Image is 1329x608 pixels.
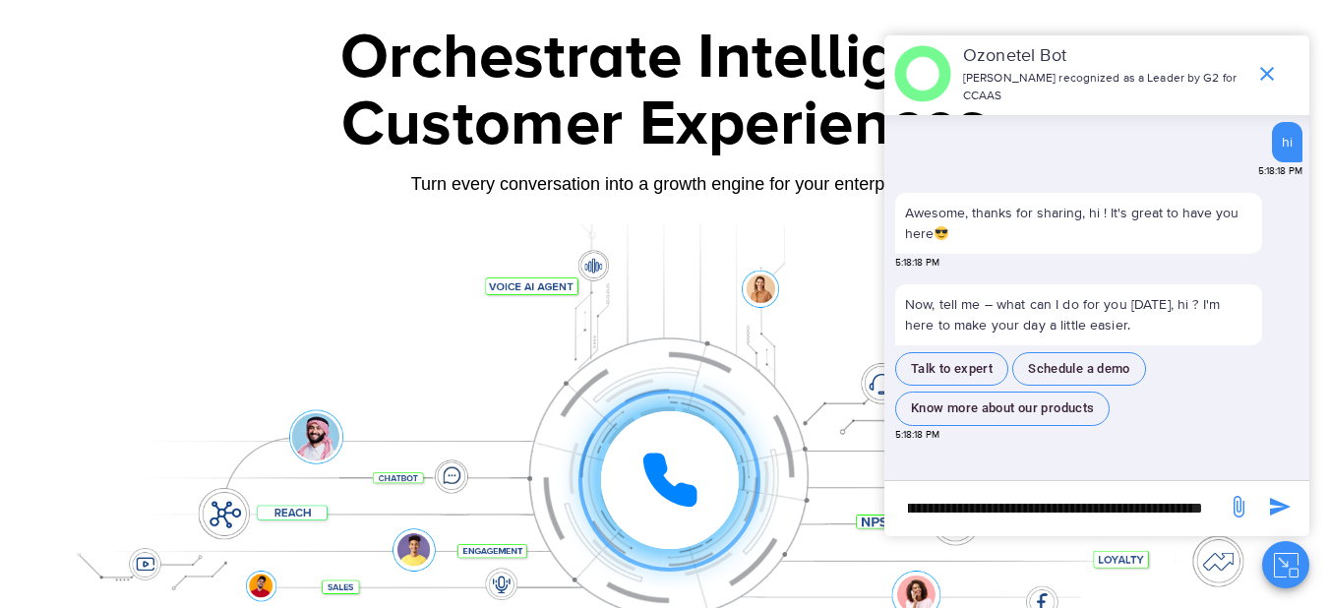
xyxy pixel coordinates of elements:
[895,352,1008,387] button: Talk to expert
[895,284,1262,345] p: Now, tell me – what can I do for you [DATE], hi ? I'm here to make your day a little easier.
[1012,352,1146,387] button: Schedule a demo
[905,203,1252,244] p: Awesome, thanks for sharing, hi ! It's great to have you here
[50,78,1280,172] div: Customer Experiences
[963,43,1245,70] p: Ozonetel Bot
[894,491,1217,526] div: new-msg-input
[1262,541,1309,588] button: Close chat
[50,27,1280,90] div: Orchestrate Intelligent
[935,226,948,240] img: 😎
[963,70,1245,105] p: [PERSON_NAME] recognized as a Leader by G2 for CCAAS
[50,173,1280,195] div: Turn every conversation into a growth engine for your enterprise.
[1258,164,1302,179] span: 5:18:18 PM
[1219,487,1258,526] span: send message
[1260,487,1299,526] span: send message
[1247,54,1287,93] span: end chat or minimize
[894,45,951,102] img: header
[895,256,939,271] span: 5:18:18 PM
[895,428,939,443] span: 5:18:18 PM
[1282,132,1293,152] div: hi
[895,392,1110,426] button: Know more about our products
